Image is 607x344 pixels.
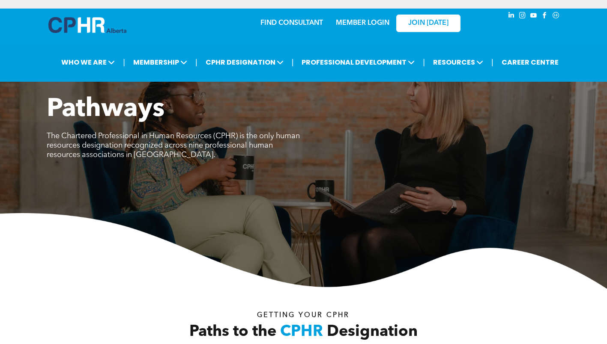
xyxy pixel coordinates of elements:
[551,11,561,22] a: Social network
[260,20,323,27] a: FIND CONSULTANT
[123,53,125,71] li: |
[195,53,197,71] li: |
[336,20,389,27] a: MEMBER LOGIN
[48,17,126,33] img: A blue and white logo for cp alberta
[59,54,117,70] span: WHO WE ARE
[408,19,449,27] span: JOIN [DATE]
[299,54,417,70] span: PROFESSIONAL DEVELOPMENT
[518,11,527,22] a: instagram
[203,54,286,70] span: CPHR DESIGNATION
[47,97,164,122] span: Pathways
[507,11,516,22] a: linkedin
[491,53,493,71] li: |
[423,53,425,71] li: |
[280,324,323,340] span: CPHR
[540,11,550,22] a: facebook
[529,11,538,22] a: youtube
[189,324,276,340] span: Paths to the
[431,54,486,70] span: RESOURCES
[257,312,350,319] span: Getting your Cphr
[327,324,418,340] span: Designation
[47,132,300,159] span: The Chartered Professional in Human Resources (CPHR) is the only human resources designation reco...
[292,53,294,71] li: |
[396,15,460,32] a: JOIN [DATE]
[131,54,190,70] span: MEMBERSHIP
[499,54,561,70] a: CAREER CENTRE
